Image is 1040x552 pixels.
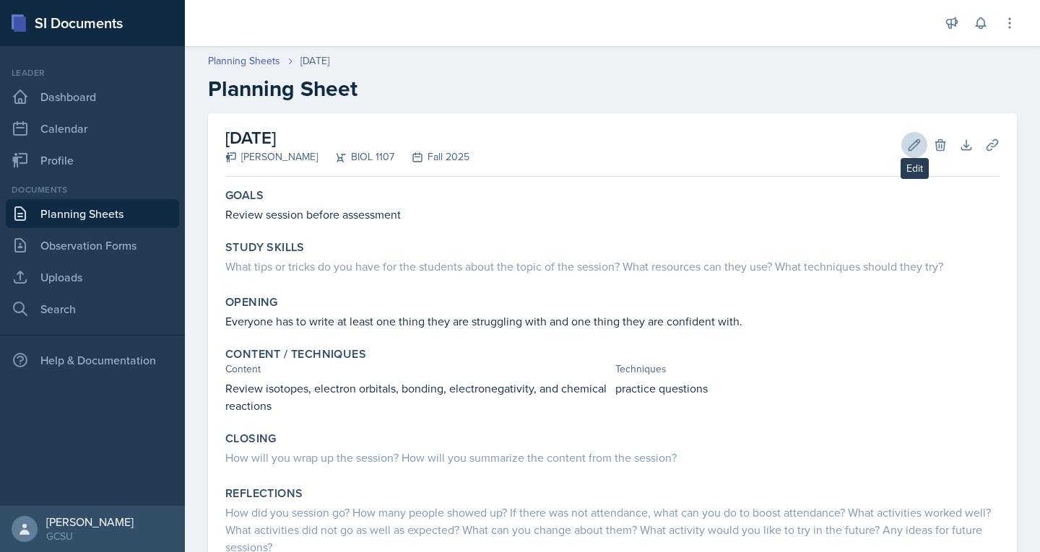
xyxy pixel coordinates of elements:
[6,346,179,374] div: Help & Documentation
[225,362,610,377] div: Content
[394,149,469,165] div: Fall 2025
[208,76,1017,102] h2: Planning Sheet
[615,362,1000,377] div: Techniques
[6,66,179,79] div: Leader
[225,188,264,203] label: Goals
[6,294,179,323] a: Search
[225,312,1000,330] p: Everyone has to write at least one thing they are struggling with and one thing they are confiden...
[225,240,305,255] label: Study Skills
[6,114,179,143] a: Calendar
[225,431,277,446] label: Closing
[225,486,303,501] label: Reflections
[225,295,278,310] label: Opening
[225,449,1000,466] div: How will you wrap up the session? How will you summarize the content from the session?
[901,132,927,158] button: Edit
[225,125,469,151] h2: [DATE]
[300,53,329,69] div: [DATE]
[6,199,179,228] a: Planning Sheets
[6,82,179,111] a: Dashboard
[46,529,134,543] div: GCSU
[6,183,179,196] div: Documents
[225,347,366,362] label: Content / Techniques
[225,380,610,414] p: Review isotopes, electron orbitals, bonding, electronegativity, and chemical reactions
[6,231,179,260] a: Observation Forms
[46,514,134,529] div: [PERSON_NAME]
[318,149,394,165] div: BIOL 1107
[6,146,179,175] a: Profile
[615,380,1000,397] p: practice questions
[6,263,179,292] a: Uploads
[225,149,318,165] div: [PERSON_NAME]
[225,258,1000,275] div: What tips or tricks do you have for the students about the topic of the session? What resources c...
[225,206,1000,223] p: Review session before assessment
[208,53,280,69] a: Planning Sheets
